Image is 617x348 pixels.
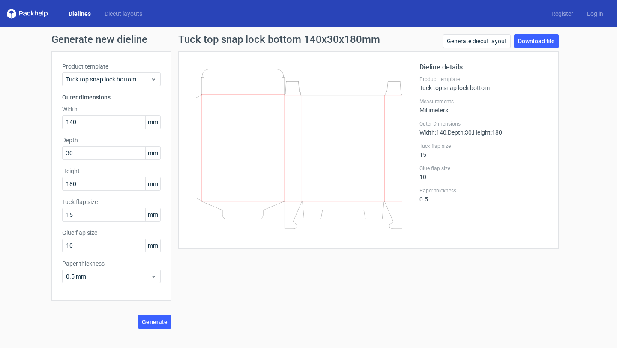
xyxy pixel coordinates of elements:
a: Register [545,9,580,18]
div: 0.5 [419,187,548,203]
h3: Outer dimensions [62,93,161,102]
a: Generate diecut layout [443,34,511,48]
span: mm [145,208,160,221]
span: Width : 140 [419,129,446,136]
span: mm [145,177,160,190]
label: Tuck flap size [62,198,161,206]
label: Measurements [419,98,548,105]
span: Generate [142,319,168,325]
label: Tuck flap size [419,143,548,150]
a: Diecut layouts [98,9,149,18]
label: Depth [62,136,161,144]
div: Millimeters [419,98,548,114]
a: Log in [580,9,610,18]
a: Dielines [62,9,98,18]
label: Height [62,167,161,175]
div: Tuck top snap lock bottom [419,76,548,91]
span: 0.5 mm [66,272,150,281]
span: Tuck top snap lock bottom [66,75,150,84]
div: 10 [419,165,548,180]
a: Download file [514,34,559,48]
h1: Generate new dieline [51,34,566,45]
span: mm [145,116,160,129]
label: Glue flap size [62,228,161,237]
label: Outer Dimensions [419,120,548,127]
span: , Height : 180 [472,129,502,136]
span: , Depth : 30 [446,129,472,136]
span: mm [145,147,160,159]
label: Glue flap size [419,165,548,172]
label: Product template [419,76,548,83]
label: Paper thickness [419,187,548,194]
label: Width [62,105,161,114]
label: Product template [62,62,161,71]
span: mm [145,239,160,252]
label: Paper thickness [62,259,161,268]
button: Generate [138,315,171,329]
h1: Tuck top snap lock bottom 140x30x180mm [178,34,380,45]
div: 15 [419,143,548,158]
h2: Dieline details [419,62,548,72]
